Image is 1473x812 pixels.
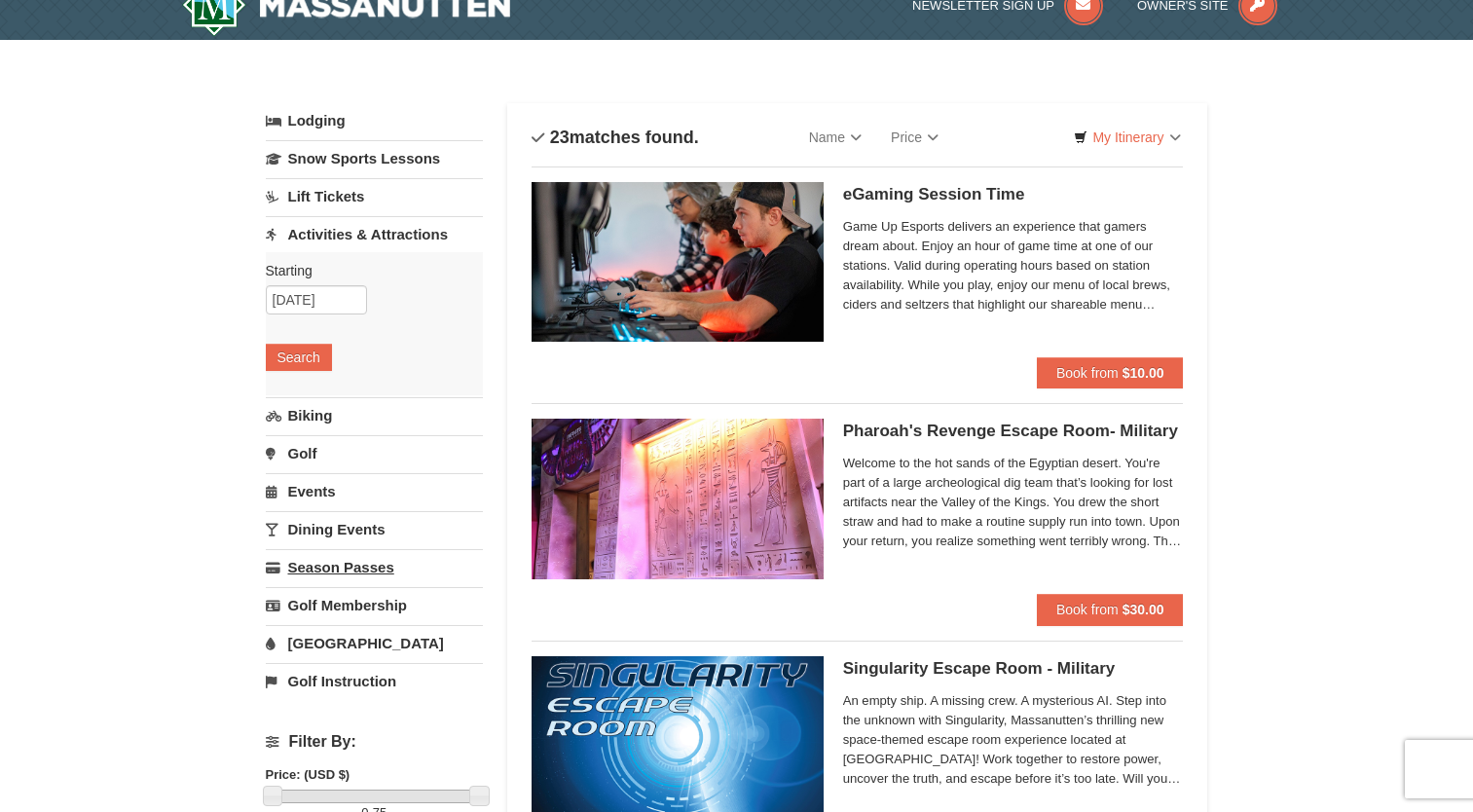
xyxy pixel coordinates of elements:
[843,422,1184,441] h5: Pharoah's Revenge Escape Room- Military
[1056,602,1119,617] span: Book from
[843,454,1184,551] span: Welcome to the hot sands of the Egyptian desert. You're part of a large archeological dig team th...
[266,435,483,471] a: Golf
[532,182,824,342] img: 19664770-34-0b975b5b.jpg
[1061,123,1193,152] a: My Itinerary
[550,128,570,147] span: 23
[266,344,332,371] button: Search
[266,140,483,176] a: Snow Sports Lessons
[1123,602,1164,617] strong: $30.00
[266,587,483,623] a: Golf Membership
[1123,365,1164,381] strong: $10.00
[794,118,876,157] a: Name
[266,663,483,699] a: Golf Instruction
[266,511,483,547] a: Dining Events
[843,185,1184,204] h5: eGaming Session Time
[1056,365,1119,381] span: Book from
[266,473,483,509] a: Events
[266,397,483,433] a: Biking
[266,733,483,751] h4: Filter By:
[1037,357,1184,388] button: Book from $10.00
[843,217,1184,314] span: Game Up Esports delivers an experience that gamers dream about. Enjoy an hour of game time at one...
[266,216,483,252] a: Activities & Attractions
[876,118,953,157] a: Price
[1037,594,1184,625] button: Book from $30.00
[266,625,483,661] a: [GEOGRAPHIC_DATA]
[266,549,483,585] a: Season Passes
[532,128,699,147] h4: matches found.
[266,767,350,782] strong: Price: (USD $)
[532,419,824,578] img: 6619913-410-20a124c9.jpg
[843,659,1184,679] h5: Singularity Escape Room - Military
[266,261,468,280] label: Starting
[266,178,483,214] a: Lift Tickets
[266,103,483,138] a: Lodging
[843,691,1184,789] span: An empty ship. A missing crew. A mysterious AI. Step into the unknown with Singularity, Massanutt...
